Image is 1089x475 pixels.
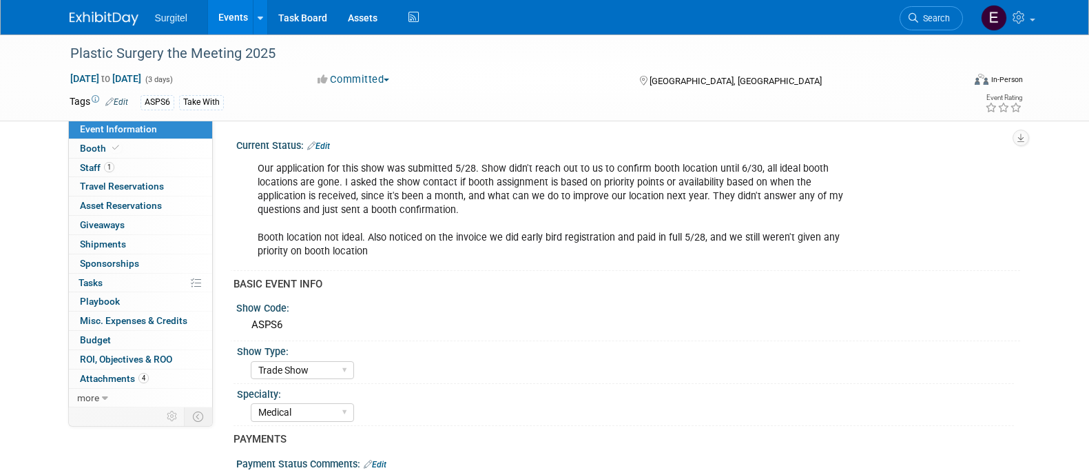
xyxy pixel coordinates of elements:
[80,123,157,134] span: Event Information
[237,341,1014,358] div: Show Type:
[69,254,212,273] a: Sponsorships
[69,350,212,369] a: ROI, Objectives & ROO
[99,73,112,84] span: to
[141,95,174,110] div: ASPS6
[80,200,162,211] span: Asset Reservations
[80,334,111,345] span: Budget
[975,74,988,85] img: Format-Inperson.png
[236,135,1020,153] div: Current Status:
[882,72,1024,92] div: Event Format
[69,196,212,215] a: Asset Reservations
[80,258,139,269] span: Sponsorships
[80,239,126,250] span: Shipments
[160,407,185,425] td: Personalize Event Tab Strip
[69,274,212,292] a: Tasks
[918,13,950,23] span: Search
[77,392,99,403] span: more
[900,6,963,30] a: Search
[138,373,149,383] span: 4
[179,95,224,110] div: Take With
[80,181,164,192] span: Travel Reservations
[364,460,386,469] a: Edit
[234,432,1010,447] div: PAYMENTS
[80,143,122,154] span: Booth
[991,74,1023,85] div: In-Person
[65,41,942,66] div: Plastic Surgery the Meeting 2025
[69,120,212,139] a: Event Information
[79,277,103,288] span: Tasks
[80,219,125,230] span: Giveaways
[69,389,212,407] a: more
[80,296,120,307] span: Playbook
[650,76,822,86] span: [GEOGRAPHIC_DATA], [GEOGRAPHIC_DATA]
[307,141,330,151] a: Edit
[236,298,1020,315] div: Show Code:
[313,72,395,87] button: Committed
[80,373,149,384] span: Attachments
[104,162,114,172] span: 1
[69,235,212,254] a: Shipments
[237,384,1014,401] div: Specialty:
[80,354,172,365] span: ROI, Objectives & ROO
[144,75,173,84] span: (3 days)
[155,12,187,23] span: Surgitel
[80,315,187,326] span: Misc. Expenses & Credits
[69,292,212,311] a: Playbook
[70,12,138,26] img: ExhibitDay
[69,312,212,330] a: Misc. Expenses & Credits
[234,277,1010,292] div: BASIC EVENT INFO
[247,314,1010,336] div: ASPS6
[70,94,128,110] td: Tags
[184,407,212,425] td: Toggle Event Tabs
[69,370,212,388] a: Attachments4
[80,162,114,173] span: Staff
[69,331,212,350] a: Budget
[69,159,212,177] a: Staff1
[70,72,142,85] span: [DATE] [DATE]
[105,97,128,107] a: Edit
[112,144,119,152] i: Booth reservation complete
[985,94,1022,101] div: Event Rating
[69,216,212,234] a: Giveaways
[248,155,869,266] div: Our application for this show was submitted 5/28. Show didn't reach out to us to confirm booth lo...
[981,5,1007,31] img: Event Coordinator
[69,177,212,196] a: Travel Reservations
[69,139,212,158] a: Booth
[236,454,1020,472] div: Payment Status Comments:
